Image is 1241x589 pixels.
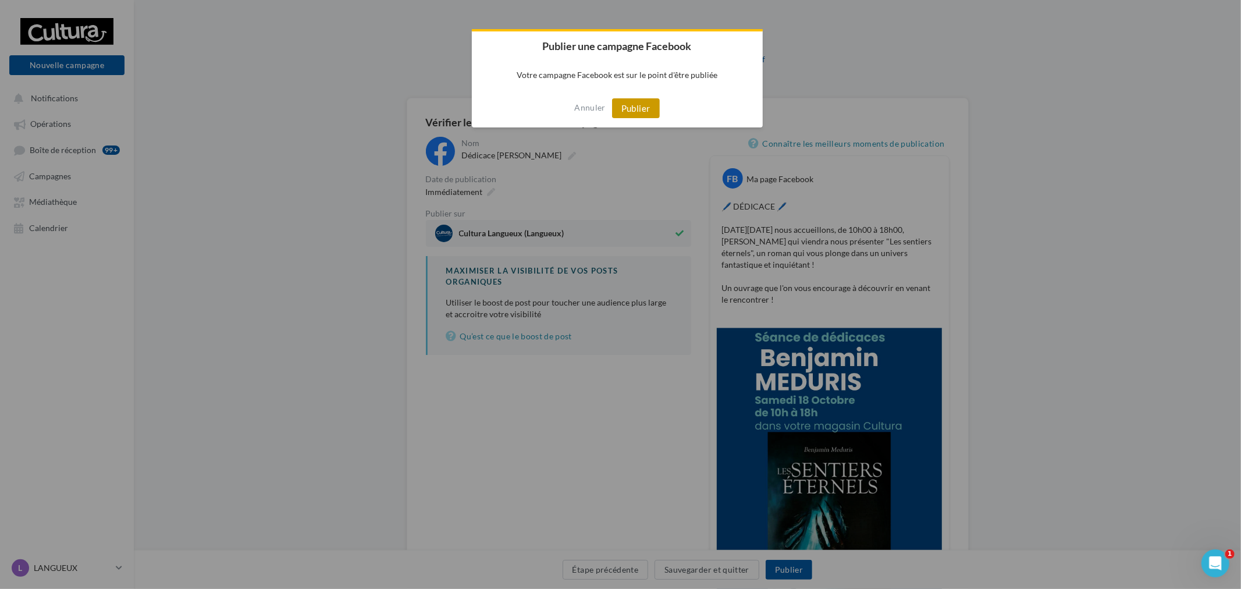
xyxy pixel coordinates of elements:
[574,98,605,117] button: Annuler
[1201,549,1229,577] iframe: Intercom live chat
[1225,549,1235,559] span: 1
[472,61,763,89] p: Votre campagne Facebook est sur le point d'être publiée
[472,31,763,61] h2: Publier une campagne Facebook
[612,98,660,118] button: Publier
